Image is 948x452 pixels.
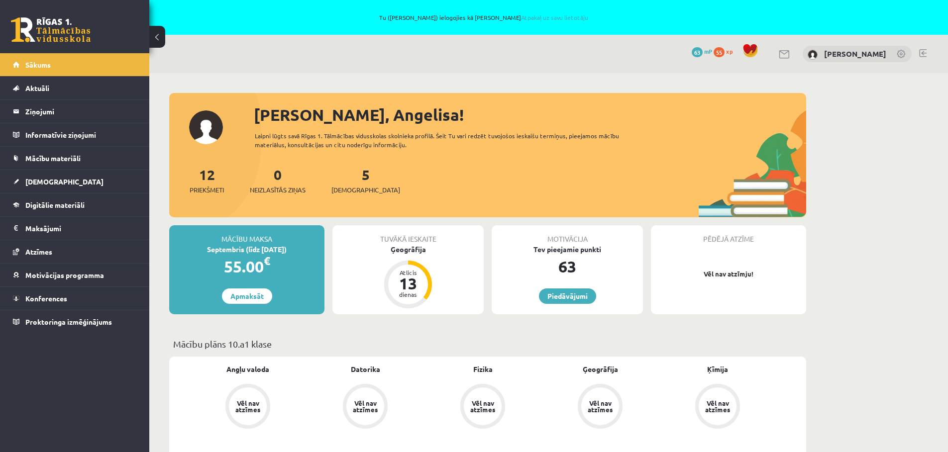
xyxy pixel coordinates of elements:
div: Vēl nav atzīmes [704,400,732,413]
div: Motivācija [492,225,643,244]
a: [DEMOGRAPHIC_DATA] [13,170,137,193]
a: Vēl nav atzīmes [541,384,659,431]
a: Vēl nav atzīmes [189,384,307,431]
span: Atzīmes [25,247,52,256]
a: 0Neizlasītās ziņas [250,166,306,195]
img: Angelisa Kuzņecova [808,50,818,60]
div: [PERSON_NAME], Angelisa! [254,103,806,127]
span: xp [726,47,733,55]
span: Digitālie materiāli [25,200,85,209]
a: [PERSON_NAME] [824,49,886,59]
legend: Informatīvie ziņojumi [25,123,137,146]
a: 55 xp [714,47,737,55]
div: 63 [492,255,643,278]
legend: Ziņojumi [25,100,137,123]
a: Informatīvie ziņojumi [13,123,137,146]
div: 13 [393,275,423,291]
a: 12Priekšmeti [190,166,224,195]
a: 5[DEMOGRAPHIC_DATA] [331,166,400,195]
span: [DEMOGRAPHIC_DATA] [25,177,104,186]
a: Mācību materiāli [13,147,137,170]
div: Vēl nav atzīmes [469,400,497,413]
span: [DEMOGRAPHIC_DATA] [331,185,400,195]
div: Atlicis [393,270,423,275]
div: Tuvākā ieskaite [332,225,484,244]
span: Sākums [25,60,51,69]
a: Vēl nav atzīmes [307,384,424,431]
a: Rīgas 1. Tālmācības vidusskola [11,17,91,42]
span: Neizlasītās ziņas [250,185,306,195]
span: € [264,254,270,268]
div: Pēdējā atzīme [651,225,806,244]
span: Konferences [25,294,67,303]
span: Priekšmeti [190,185,224,195]
div: Vēl nav atzīmes [234,400,262,413]
a: Fizika [473,364,493,374]
a: Vēl nav atzīmes [424,384,541,431]
span: Tu ([PERSON_NAME]) ielogojies kā [PERSON_NAME] [114,14,853,20]
a: Aktuāli [13,77,137,99]
a: Atpakaļ uz savu lietotāju [521,13,588,21]
a: Ģeogrāfija Atlicis 13 dienas [332,244,484,310]
a: Atzīmes [13,240,137,263]
a: Digitālie materiāli [13,193,137,216]
div: Vēl nav atzīmes [586,400,614,413]
div: Septembris (līdz [DATE]) [169,244,324,255]
div: Laipni lūgts savā Rīgas 1. Tālmācības vidusskolas skolnieka profilā. Šeit Tu vari redzēt tuvojošo... [255,131,637,149]
span: Motivācijas programma [25,271,104,279]
a: Datorika [351,364,380,374]
p: Mācību plāns 10.a1 klase [173,337,802,351]
span: Aktuāli [25,84,49,92]
a: Motivācijas programma [13,264,137,286]
a: Ķīmija [707,364,728,374]
legend: Maksājumi [25,217,137,240]
div: 55.00 [169,255,324,278]
a: Ģeogrāfija [583,364,618,374]
a: Maksājumi [13,217,137,240]
div: Ģeogrāfija [332,244,484,255]
div: Vēl nav atzīmes [351,400,379,413]
span: 55 [714,47,725,57]
a: Apmaksāt [222,288,272,304]
span: mP [704,47,712,55]
a: 63 mP [692,47,712,55]
a: Vēl nav atzīmes [659,384,776,431]
span: Mācību materiāli [25,154,81,163]
a: Ziņojumi [13,100,137,123]
a: Proktoringa izmēģinājums [13,310,137,333]
div: Mācību maksa [169,225,324,244]
span: 63 [692,47,703,57]
a: Piedāvājumi [539,288,596,304]
p: Vēl nav atzīmju! [656,269,801,279]
a: Konferences [13,287,137,310]
a: Angļu valoda [226,364,269,374]
span: Proktoringa izmēģinājums [25,317,112,326]
div: dienas [393,291,423,297]
a: Sākums [13,53,137,76]
div: Tev pieejamie punkti [492,244,643,255]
